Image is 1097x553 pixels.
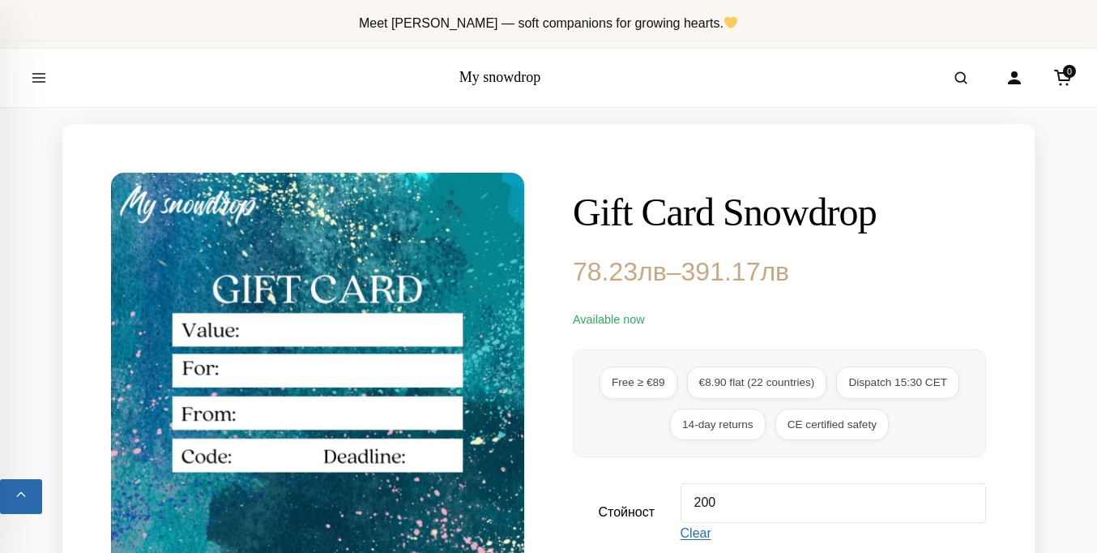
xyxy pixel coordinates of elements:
a: Account [997,60,1032,96]
span: 78.23 [573,257,667,286]
div: Announcement [13,6,1084,41]
span: лв [638,257,667,286]
span: Meet [PERSON_NAME] — soft companions for growing hearts. [359,16,738,30]
span: CE certified safety [775,409,889,441]
span: Dispatch 15:30 CET [836,367,959,399]
span: Free ≥ €89 [600,367,677,399]
div: – [573,251,986,293]
a: Clear [681,526,711,540]
h1: Gift Card Snowdrop [573,189,986,236]
span: 0 [1063,65,1076,78]
img: 💛 [724,16,737,29]
label: Стойност [573,502,681,523]
span: лв [760,257,789,286]
button: Open menu [16,55,62,101]
span: 391.17 [681,257,790,286]
span: €8.90 flat (22 countries) [687,367,827,399]
span: 14-day returns [670,409,766,441]
button: Open search [938,55,984,101]
a: Cart [1045,60,1081,96]
span: Available now [573,313,645,326]
a: My snowdrop [459,69,541,85]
